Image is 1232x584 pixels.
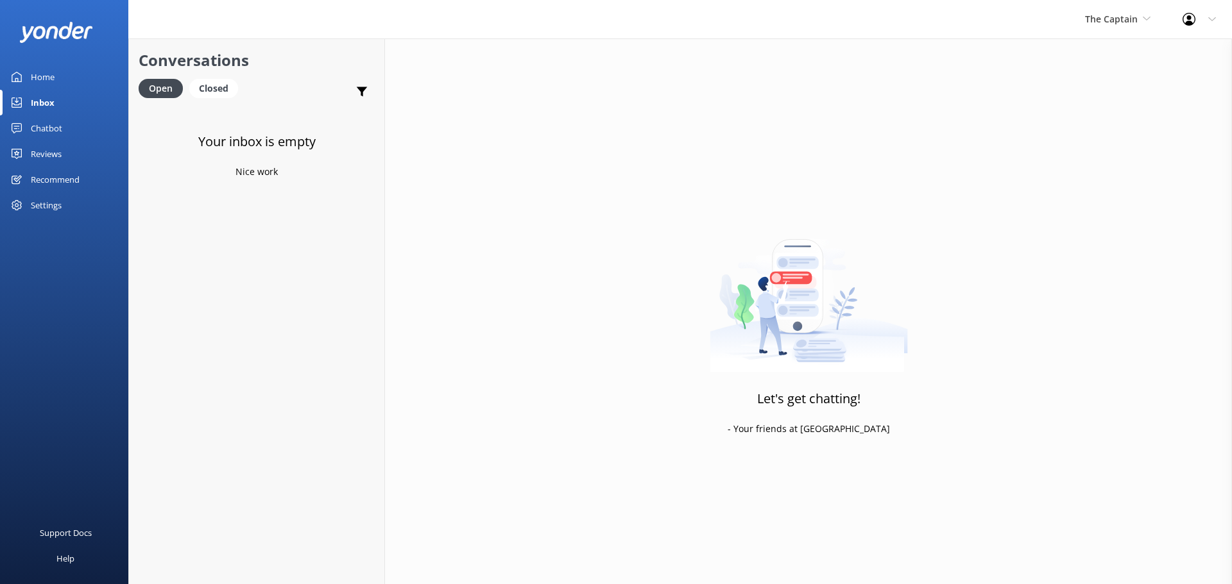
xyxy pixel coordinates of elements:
[31,90,55,115] div: Inbox
[710,212,908,372] img: artwork of a man stealing a conversation from at giant smartphone
[189,81,244,95] a: Closed
[31,115,62,141] div: Chatbot
[235,165,278,179] p: Nice work
[31,192,62,218] div: Settings
[757,388,860,409] h3: Let's get chatting!
[139,48,375,72] h2: Conversations
[139,81,189,95] a: Open
[31,64,55,90] div: Home
[189,79,238,98] div: Closed
[31,141,62,167] div: Reviews
[31,167,80,192] div: Recommend
[198,131,316,152] h3: Your inbox is empty
[40,520,92,546] div: Support Docs
[1085,13,1138,25] span: The Captain
[139,79,183,98] div: Open
[728,422,890,436] p: - Your friends at [GEOGRAPHIC_DATA]
[56,546,74,571] div: Help
[19,22,93,43] img: yonder-white-logo.png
